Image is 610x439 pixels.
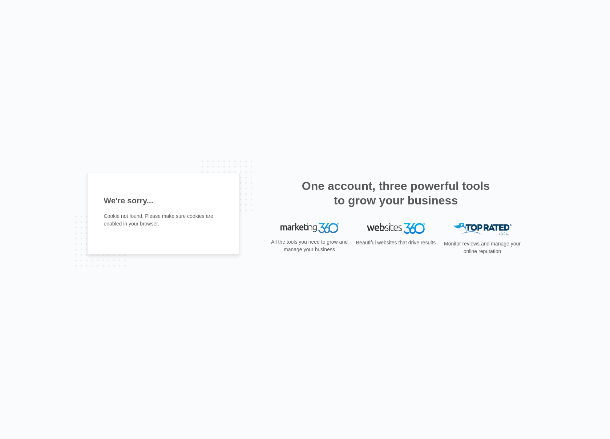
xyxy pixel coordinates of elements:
[355,239,437,247] p: Beautiful websites that drive results
[453,223,512,235] img: Top Rated Local
[442,240,523,255] p: Monitor reviews and manage your online reputation
[300,179,492,208] h2: One account, three powerful tools to grow your business
[269,238,350,253] p: All the tools you need to grow and manage your business
[280,223,339,233] img: Marketing 360
[367,223,425,233] img: Websites 360
[104,195,223,207] h1: We're sorry...
[104,212,223,228] p: Cookie not found. Please make sure cookies are enabled in your browser.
